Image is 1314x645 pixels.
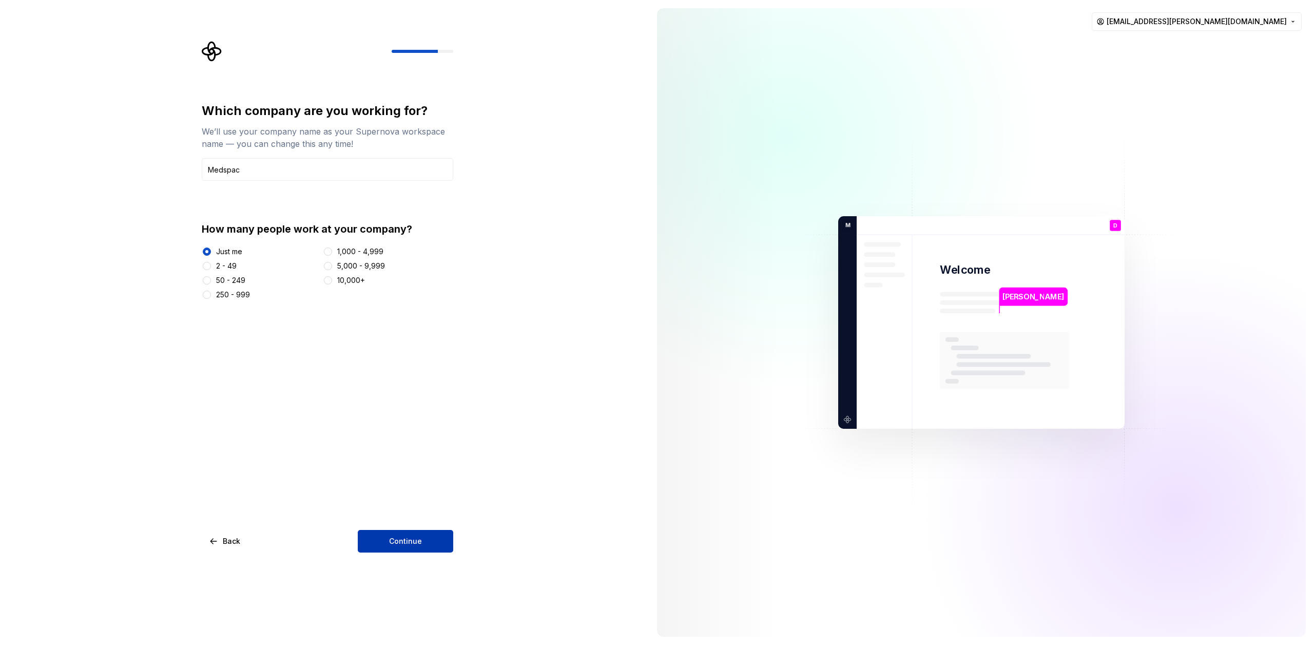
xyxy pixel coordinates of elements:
div: 10,000+ [337,275,365,286]
span: Continue [389,536,422,546]
div: 250 - 999 [216,290,250,300]
div: Which company are you working for? [202,103,453,119]
input: Company name [202,158,453,181]
p: D [1113,223,1117,229]
button: Continue [358,530,453,553]
p: [PERSON_NAME] [1002,291,1064,302]
button: Back [202,530,249,553]
div: 50 - 249 [216,275,245,286]
span: [EMAIL_ADDRESS][PERSON_NAME][DOMAIN_NAME] [1107,16,1287,27]
span: Back [223,536,240,546]
button: [EMAIL_ADDRESS][PERSON_NAME][DOMAIN_NAME] [1092,12,1302,31]
div: 5,000 - 9,999 [337,261,385,271]
div: 1,000 - 4,999 [337,246,383,257]
svg: Supernova Logo [202,41,222,62]
p: M [842,221,851,230]
div: Just me [216,246,242,257]
div: 2 - 49 [216,261,237,271]
p: Welcome [940,262,990,277]
div: How many people work at your company? [202,222,453,236]
div: We’ll use your company name as your Supernova workspace name — you can change this any time! [202,125,453,150]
